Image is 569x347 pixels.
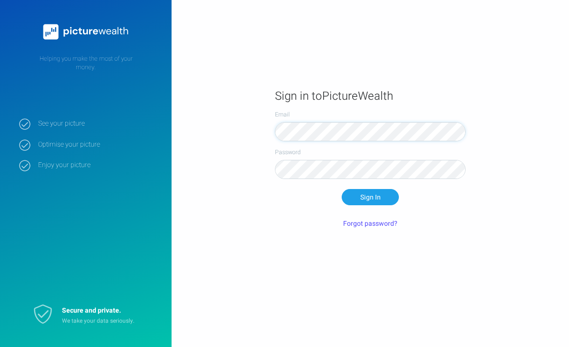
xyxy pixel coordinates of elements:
[275,110,466,119] label: Email
[38,19,133,45] img: PictureWealth
[275,148,466,157] label: Password
[275,89,466,104] h1: Sign in to PictureWealth
[62,305,121,315] strong: Secure and private.
[62,317,148,325] p: We take your data seriously.
[38,140,157,149] strong: Optimise your picture
[38,119,157,128] strong: See your picture
[19,54,152,72] p: Helping you make the most of your money.
[537,315,559,337] iframe: Intercom live chat
[38,161,157,169] strong: Enjoy your picture
[337,215,403,231] button: Forgot password?
[342,189,399,205] button: Sign In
